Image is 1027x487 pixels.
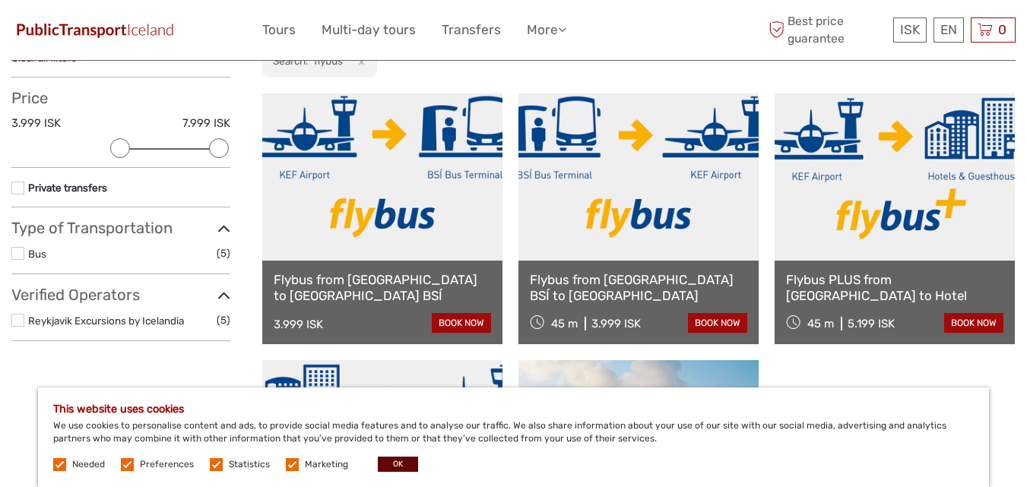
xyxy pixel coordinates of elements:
[273,55,347,67] h2: Search: "flybus"
[182,115,230,131] label: 7.999 ISK
[11,286,230,304] h3: Verified Operators
[551,317,578,330] span: 45 m
[140,458,194,471] label: Preferences
[11,19,179,41] img: 649-6460f36e-8799-4323-b450-83d04da7ab63_logo_small.jpg
[53,403,974,416] h5: This website uses cookies
[72,458,105,471] label: Needed
[28,182,107,194] a: Private transfers
[527,19,566,41] a: More
[432,313,491,333] a: book now
[217,245,230,262] span: (5)
[688,313,747,333] a: book now
[442,19,501,41] a: Transfers
[786,272,1003,303] a: Flybus PLUS from [GEOGRAPHIC_DATA] to Hotel
[274,272,491,303] a: Flybus from [GEOGRAPHIC_DATA] to [GEOGRAPHIC_DATA] BSÍ
[21,27,172,39] p: We're away right now. Please check back later!
[274,318,323,331] div: 3.999 ISK
[217,311,230,329] span: (5)
[262,19,296,41] a: Tours
[305,458,348,471] label: Marketing
[996,22,1009,37] span: 0
[378,457,418,472] button: OK
[944,313,1003,333] a: book now
[11,89,230,107] h3: Price
[591,317,641,330] div: 3.999 ISK
[933,17,964,43] div: EN
[349,53,369,69] button: x
[322,19,416,41] a: Multi-day tours
[900,22,920,37] span: ISK
[530,272,747,303] a: Flybus from [GEOGRAPHIC_DATA] BSÍ to [GEOGRAPHIC_DATA]
[11,115,61,131] label: 3.999 ISK
[848,317,895,330] div: 5.199 ISK
[175,24,193,42] button: Open LiveChat chat widget
[765,13,889,46] span: Best price guarantee
[229,458,270,471] label: Statistics
[807,317,834,330] span: 45 m
[28,248,46,260] a: Bus
[38,387,989,487] div: We use cookies to personalise content and ads, to provide social media features and to analyse ou...
[11,219,230,237] h3: Type of Transportation
[28,315,184,327] a: Reykjavik Excursions by Icelandia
